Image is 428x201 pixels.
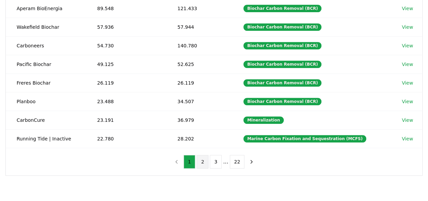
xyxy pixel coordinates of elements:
[230,155,245,169] button: 22
[167,36,233,55] td: 140.780
[6,36,86,55] td: Carboneers
[86,55,166,73] td: 49.125
[243,23,321,31] div: Biochar Carbon Removal (BCR)
[6,129,86,148] td: Running Tide | Inactive
[86,36,166,55] td: 54.730
[402,98,413,105] a: View
[167,55,233,73] td: 52.625
[402,61,413,68] a: View
[167,18,233,36] td: 57.944
[243,135,366,142] div: Marine Carbon Fixation and Sequestration (MCFS)
[402,135,413,142] a: View
[86,92,166,111] td: 23.488
[167,129,233,148] td: 28.202
[402,24,413,30] a: View
[167,111,233,129] td: 36.979
[243,5,321,12] div: Biochar Carbon Removal (BCR)
[197,155,208,169] button: 2
[6,18,86,36] td: Wakefield Biochar
[243,116,284,124] div: Mineralization
[243,79,321,87] div: Biochar Carbon Removal (BCR)
[6,55,86,73] td: Pacific Biochar
[402,5,413,12] a: View
[402,42,413,49] a: View
[184,155,196,169] button: 1
[243,98,321,105] div: Biochar Carbon Removal (BCR)
[210,155,222,169] button: 3
[243,42,321,49] div: Biochar Carbon Removal (BCR)
[167,73,233,92] td: 26.119
[86,73,166,92] td: 26.119
[223,158,228,166] li: ...
[6,92,86,111] td: Planboo
[402,80,413,86] a: View
[243,61,321,68] div: Biochar Carbon Removal (BCR)
[86,129,166,148] td: 22.780
[402,117,413,124] a: View
[246,155,257,169] button: next page
[167,92,233,111] td: 34.507
[86,111,166,129] td: 23.191
[86,18,166,36] td: 57.936
[6,73,86,92] td: Freres Biochar
[6,111,86,129] td: CarbonCure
